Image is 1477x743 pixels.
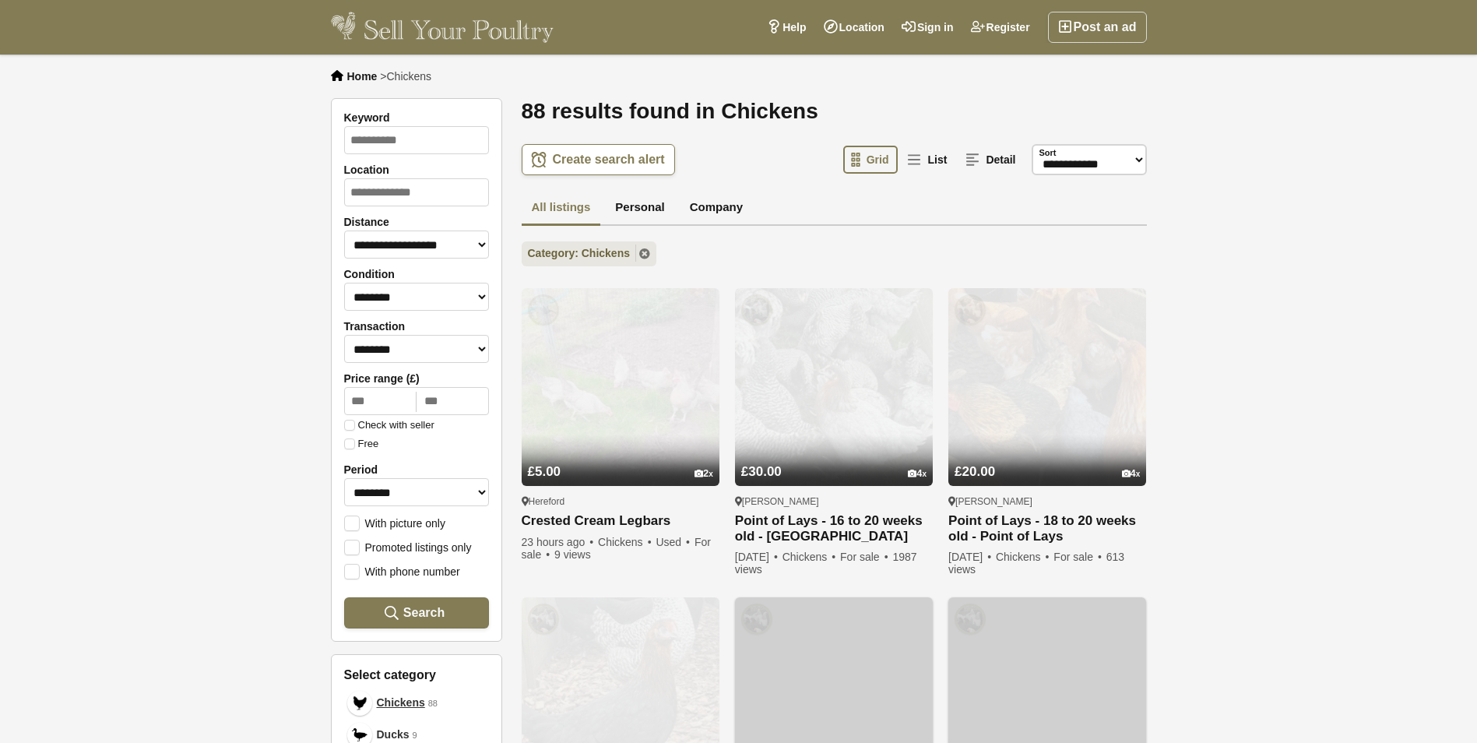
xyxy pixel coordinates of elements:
[380,70,431,83] li: >
[735,288,933,486] img: Point of Lays - 16 to 20 weeks old - Lancashire
[344,667,489,682] h3: Select category
[344,463,489,476] label: Period
[377,727,410,743] span: Ducks
[522,495,719,508] div: Hereford
[741,294,772,326] img: Pilling Poultry
[522,536,711,561] span: For sale
[735,513,933,544] a: Point of Lays - 16 to 20 weeks old - [GEOGRAPHIC_DATA]
[680,191,753,227] a: Company
[843,146,899,174] a: Grid
[344,687,489,719] a: Chickens Chickens 88
[948,495,1146,508] div: [PERSON_NAME]
[1039,146,1057,160] label: Sort
[347,70,378,83] a: Home
[344,216,489,228] label: Distance
[522,144,675,175] a: Create search alert
[656,536,691,548] span: Used
[553,152,665,167] span: Create search alert
[344,564,460,578] label: With phone number
[840,551,889,563] span: For sale
[344,372,489,385] label: Price range (£)
[344,268,489,280] label: Condition
[413,729,417,742] em: 9
[344,320,489,333] label: Transaction
[1048,12,1147,43] a: Post an ad
[908,468,927,480] div: 4
[403,605,445,620] span: Search
[948,513,1146,544] a: Point of Lays - 18 to 20 weeks old - Point of Lays
[522,536,596,548] span: 23 hours ago
[331,12,554,43] img: Sell Your Poultry
[605,191,674,227] a: Personal
[428,697,438,710] em: 88
[528,604,559,635] img: Pilling Poultry
[948,288,1146,486] img: Point of Lays - 18 to 20 weeks old - Point of Lays
[1053,551,1102,563] span: For sale
[598,536,653,548] span: Chickens
[352,727,367,743] img: Ducks
[377,695,425,711] span: Chickens
[344,420,434,431] label: Check with seller
[955,294,986,326] img: Pilling Poultry
[522,191,601,227] a: All listings
[741,464,782,479] span: £30.00
[695,468,713,480] div: 2
[948,551,1124,576] span: 613 views
[867,153,889,166] span: Grid
[986,153,1015,166] span: Detail
[962,12,1039,43] a: Register
[735,435,933,486] a: £30.00 4
[528,294,559,326] img: Graham Powell
[522,513,719,530] a: Crested Cream Legbars
[554,548,591,561] span: 9 views
[815,12,893,43] a: Location
[758,12,814,43] a: Help
[958,146,1025,174] a: Detail
[344,540,472,554] label: Promoted listings only
[344,597,489,629] button: Search
[955,464,995,479] span: £20.00
[522,435,719,486] a: £5.00 2
[735,551,779,563] span: [DATE]
[522,288,719,486] img: Crested Cream Legbars
[344,164,489,176] label: Location
[948,435,1146,486] a: £20.00 4
[344,516,445,530] label: With picture only
[735,495,933,508] div: [PERSON_NAME]
[948,551,993,563] span: [DATE]
[893,12,962,43] a: Sign in
[735,551,917,576] span: 1987 views
[344,438,379,449] label: Free
[522,241,656,266] a: Category: Chickens
[782,551,838,563] span: Chickens
[741,604,772,635] img: Pilling Poultry
[996,551,1051,563] span: Chickens
[1122,468,1141,480] div: 4
[899,146,956,174] a: List
[528,464,561,479] span: £5.00
[352,695,367,711] img: Chickens
[927,153,947,166] span: List
[522,98,1147,125] h1: 88 results found in Chickens
[955,604,986,635] img: Pilling Poultry
[344,111,489,124] label: Keyword
[386,70,431,83] span: Chickens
